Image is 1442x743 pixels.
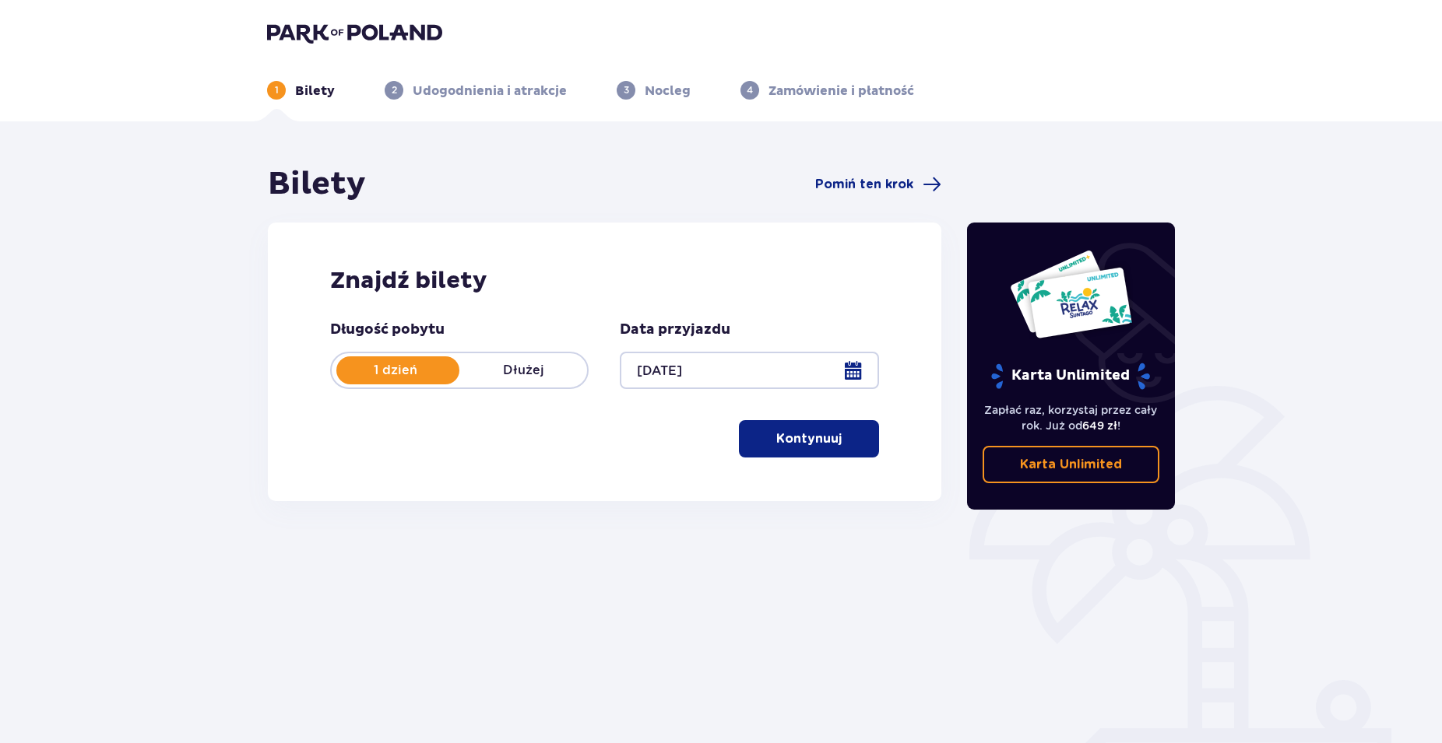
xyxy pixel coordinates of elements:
p: 2 [392,83,397,97]
p: Udogodnienia i atrakcje [413,82,567,100]
p: Dłużej [459,362,587,379]
p: Zamówienie i płatność [768,82,914,100]
span: Pomiń ten krok [815,176,913,193]
p: 4 [747,83,753,97]
p: 3 [624,83,629,97]
img: Park of Poland logo [267,22,442,44]
p: Nocleg [645,82,691,100]
a: Karta Unlimited [983,446,1160,483]
div: 4Zamówienie i płatność [740,81,914,100]
p: Kontynuuj [776,430,842,447]
button: Kontynuuj [739,420,879,457]
div: 1Bilety [267,81,335,100]
img: Dwie karty całoroczne do Suntago z napisem 'UNLIMITED RELAX', na białym tle z tropikalnymi liśćmi... [1009,249,1133,339]
p: Zapłać raz, korzystaj przez cały rok. Już od ! [983,402,1160,433]
p: 1 dzień [332,362,459,379]
p: Długość pobytu [330,321,445,339]
a: Pomiń ten krok [815,175,941,194]
div: 3Nocleg [617,81,691,100]
p: Bilety [295,82,335,100]
p: 1 [275,83,279,97]
p: Karta Unlimited [990,363,1152,390]
h1: Bilety [268,165,366,204]
h2: Znajdź bilety [330,266,879,296]
div: 2Udogodnienia i atrakcje [385,81,567,100]
span: 649 zł [1082,419,1117,432]
p: Data przyjazdu [620,321,730,339]
p: Karta Unlimited [1020,456,1122,473]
